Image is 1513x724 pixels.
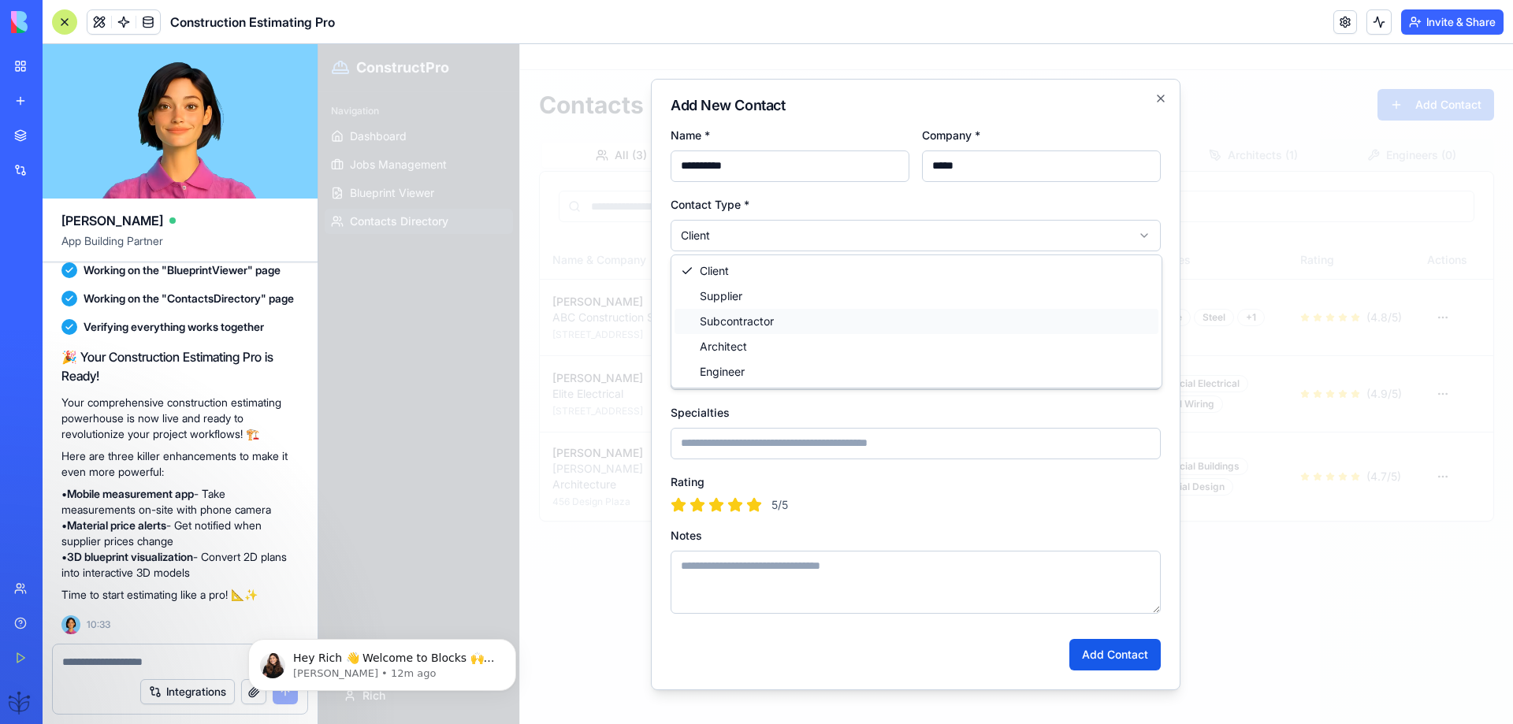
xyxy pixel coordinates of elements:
p: Here are three killer enhancements to make it even more powerful: [61,448,299,480]
span: Verifying everything works together [84,319,264,335]
iframe: To enrich screen reader interactions, please activate Accessibility in Grammarly extension settings [318,44,1513,724]
iframe: Intercom notifications message [225,606,540,716]
span: Supplier [381,244,424,260]
p: Your comprehensive construction estimating powerhouse is now live and ready to revolutionize your... [61,395,299,442]
img: Ella_00000_wcx2te.png [61,615,80,634]
span: Working on the "ContactsDirectory" page [84,291,294,306]
img: logo [11,11,109,33]
span: Engineer [381,320,426,336]
strong: Material price alerts [67,518,166,532]
span: Client [381,219,411,235]
strong: 3D blueprint visualization [67,550,193,563]
span: Architect [381,295,429,310]
span: Construction Estimating Pro [170,13,335,32]
p: Time to start estimating like a pro! 📐✨ [61,587,299,603]
span: Subcontractor [381,269,455,285]
strong: Mobile measurement app [67,487,194,500]
span: [PERSON_NAME] [61,211,163,230]
h2: 🎉 Your Construction Estimating Pro is Ready! [61,347,299,385]
button: Integrations [140,679,235,704]
p: • - Take measurements on-site with phone camera • - Get notified when supplier prices change • - ... [61,486,299,581]
span: App Building Partner [61,233,299,262]
button: Invite & Share [1401,9,1504,35]
span: Working on the "BlueprintViewer" page [84,262,281,278]
img: ACg8ocJXc4biGNmL-6_84M9niqKohncbsBQNEji79DO8k46BE60Re2nP=s96-c [8,689,33,715]
span: 10:33 [87,618,110,631]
